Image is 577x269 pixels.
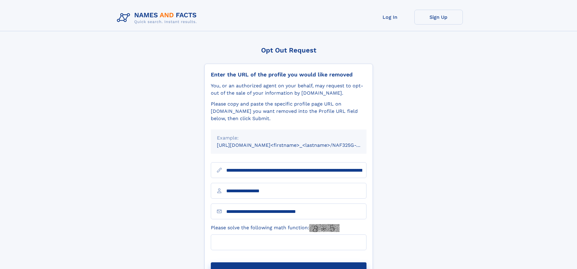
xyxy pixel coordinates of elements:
[211,82,366,97] div: You, or an authorized agent on your behalf, may request to opt-out of the sale of your informatio...
[204,46,373,54] div: Opt Out Request
[211,100,366,122] div: Please copy and paste the specific profile page URL on [DOMAIN_NAME] you want removed into the Pr...
[217,134,360,142] div: Example:
[114,10,202,26] img: Logo Names and Facts
[217,142,378,148] small: [URL][DOMAIN_NAME]<firstname>_<lastname>/NAF325G-xxxxxxxx
[414,10,463,25] a: Sign Up
[211,224,340,232] label: Please solve the following math function:
[366,10,414,25] a: Log In
[211,71,366,78] div: Enter the URL of the profile you would like removed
